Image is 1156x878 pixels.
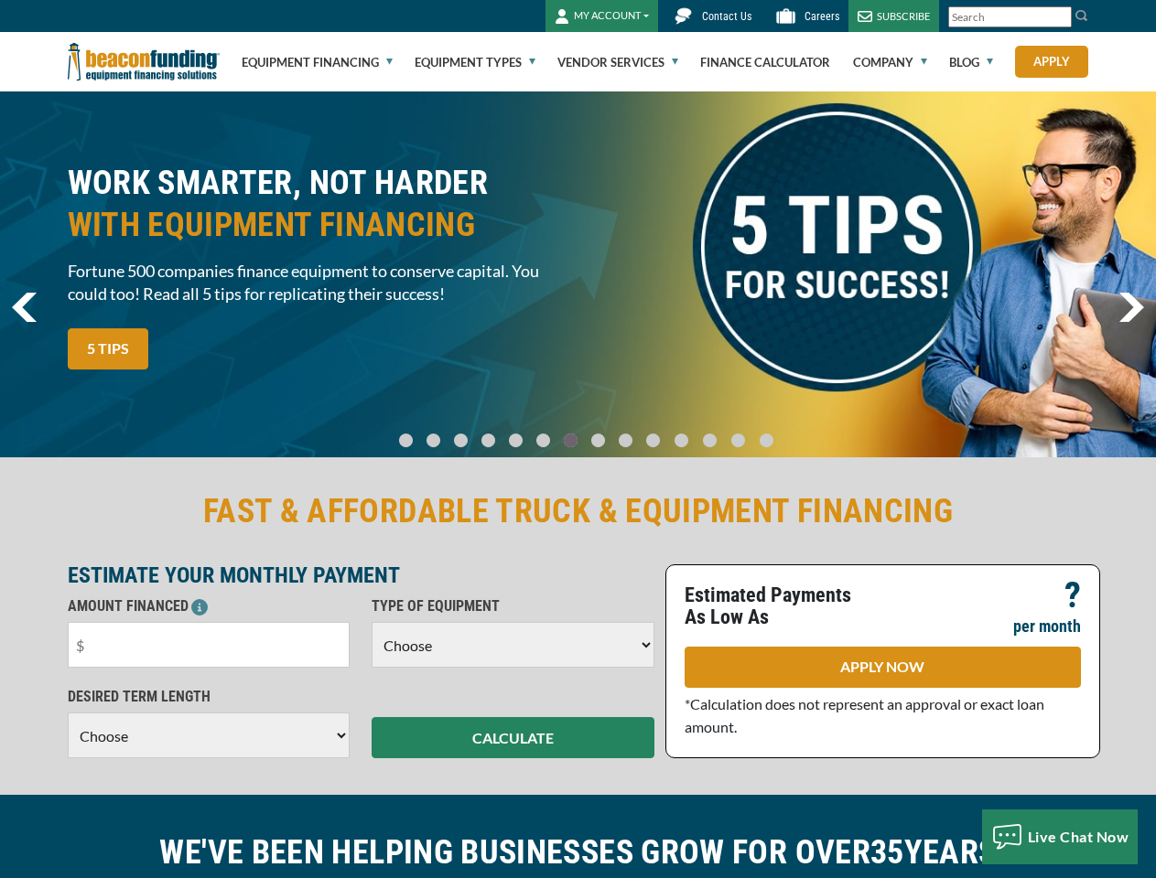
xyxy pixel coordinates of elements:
a: Go To Slide 13 [755,433,778,448]
input: Search [948,6,1072,27]
p: per month [1013,616,1081,637]
a: Go To Slide 8 [615,433,637,448]
a: Go To Slide 1 [423,433,445,448]
span: WITH EQUIPMENT FINANCING [68,204,567,246]
a: Clear search text [1053,10,1067,25]
a: Go To Slide 6 [560,433,582,448]
a: Go To Slide 4 [505,433,527,448]
p: TYPE OF EQUIPMENT [372,595,654,617]
a: previous [12,293,37,322]
a: Apply [1015,46,1088,78]
a: Go To Slide 9 [643,433,664,448]
span: Fortune 500 companies finance equipment to conserve capital. You could too! Read all 5 tips for r... [68,260,567,305]
img: Search [1075,8,1089,23]
a: APPLY NOW [685,647,1081,688]
a: Go To Slide 7 [588,433,610,448]
p: Estimated Payments As Low As [685,584,872,628]
span: Careers [805,10,839,23]
a: Vendor Services [557,33,678,91]
h2: WE'VE BEEN HELPING BUSINESSES GROW FOR OVER YEARS [68,831,1089,873]
a: Go To Slide 0 [395,433,417,448]
a: Go To Slide 11 [698,433,721,448]
span: Contact Us [702,10,751,23]
span: Live Chat Now [1028,828,1129,845]
a: Go To Slide 2 [450,433,472,448]
img: Beacon Funding Corporation logo [68,32,220,91]
p: DESIRED TERM LENGTH [68,686,351,708]
a: Equipment Types [415,33,535,91]
a: next [1118,293,1144,322]
a: 5 TIPS [68,328,148,369]
button: Live Chat Now [982,809,1139,864]
h2: FAST & AFFORDABLE TRUCK & EQUIPMENT FINANCING [68,490,1089,532]
a: Go To Slide 12 [727,433,750,448]
button: CALCULATE [372,717,654,758]
p: AMOUNT FINANCED [68,595,351,617]
a: Finance Calculator [700,33,830,91]
a: Blog [949,33,993,91]
span: 35 [870,833,904,872]
a: Equipment Financing [242,33,393,91]
input: $ [68,622,351,668]
a: Go To Slide 3 [478,433,500,448]
img: Right Navigator [1118,293,1144,322]
span: *Calculation does not represent an approval or exact loan amount. [685,695,1044,735]
p: ESTIMATE YOUR MONTHLY PAYMENT [68,564,654,586]
a: Go To Slide 5 [533,433,555,448]
img: Left Navigator [12,293,37,322]
p: ? [1064,584,1081,606]
h2: WORK SMARTER, NOT HARDER [68,162,567,246]
a: Go To Slide 10 [670,433,693,448]
a: Company [853,33,927,91]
